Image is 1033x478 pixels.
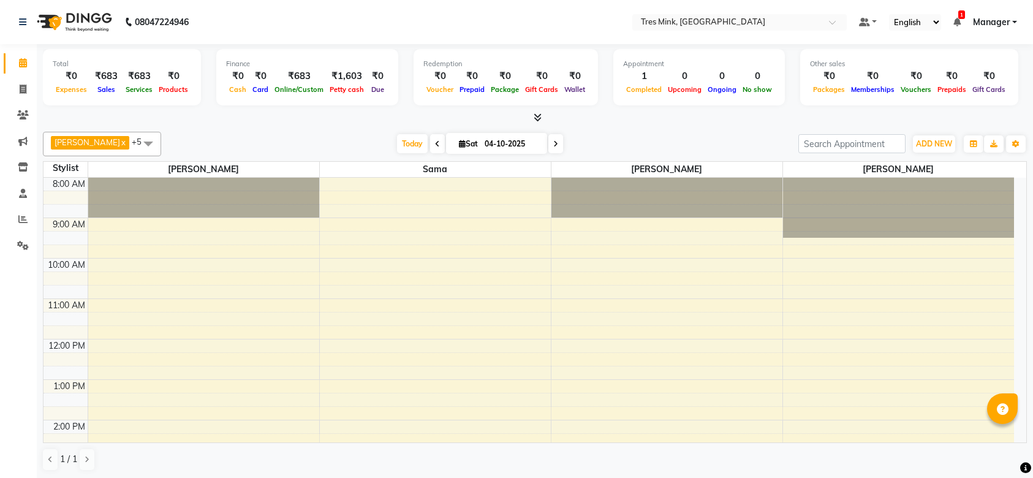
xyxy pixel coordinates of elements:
[488,85,522,94] span: Package
[327,69,367,83] div: ₹1,603
[953,17,961,28] a: 1
[368,85,387,94] span: Due
[810,85,848,94] span: Packages
[60,453,77,466] span: 1 / 1
[958,10,965,19] span: 1
[969,69,1008,83] div: ₹0
[423,69,456,83] div: ₹0
[740,85,775,94] span: No show
[810,59,1008,69] div: Other sales
[55,137,120,147] span: [PERSON_NAME]
[271,85,327,94] span: Online/Custom
[367,69,388,83] div: ₹0
[423,59,588,69] div: Redemption
[44,162,88,175] div: Stylist
[934,69,969,83] div: ₹0
[665,85,705,94] span: Upcoming
[481,135,542,153] input: 2025-10-04
[156,69,191,83] div: ₹0
[249,69,271,83] div: ₹0
[45,259,88,271] div: 10:00 AM
[226,85,249,94] span: Cash
[913,135,955,153] button: ADD NEW
[226,69,249,83] div: ₹0
[488,69,522,83] div: ₹0
[53,69,90,83] div: ₹0
[623,69,665,83] div: 1
[522,69,561,83] div: ₹0
[271,69,327,83] div: ₹683
[156,85,191,94] span: Products
[898,69,934,83] div: ₹0
[320,162,551,177] span: Sama
[973,16,1010,29] span: Manager
[327,85,367,94] span: Petty cash
[898,85,934,94] span: Vouchers
[90,69,123,83] div: ₹683
[88,162,319,177] span: [PERSON_NAME]
[810,69,848,83] div: ₹0
[423,85,456,94] span: Voucher
[456,85,488,94] span: Prepaid
[969,85,1008,94] span: Gift Cards
[561,69,588,83] div: ₹0
[705,85,740,94] span: Ongoing
[665,69,705,83] div: 0
[456,139,481,148] span: Sat
[45,299,88,312] div: 11:00 AM
[123,85,156,94] span: Services
[120,137,126,147] a: x
[551,162,782,177] span: [PERSON_NAME]
[50,218,88,231] div: 9:00 AM
[123,69,156,83] div: ₹683
[982,429,1021,466] iframe: chat widget
[740,69,775,83] div: 0
[916,139,952,148] span: ADD NEW
[226,59,388,69] div: Finance
[51,380,88,393] div: 1:00 PM
[132,137,151,146] span: +5
[783,162,1015,177] span: [PERSON_NAME]
[798,134,906,153] input: Search Appointment
[934,85,969,94] span: Prepaids
[53,85,90,94] span: Expenses
[623,85,665,94] span: Completed
[53,59,191,69] div: Total
[249,85,271,94] span: Card
[456,69,488,83] div: ₹0
[31,5,115,39] img: logo
[94,85,118,94] span: Sales
[848,85,898,94] span: Memberships
[397,134,428,153] span: Today
[135,5,189,39] b: 08047224946
[623,59,775,69] div: Appointment
[522,85,561,94] span: Gift Cards
[46,340,88,352] div: 12:00 PM
[705,69,740,83] div: 0
[50,178,88,191] div: 8:00 AM
[561,85,588,94] span: Wallet
[848,69,898,83] div: ₹0
[51,420,88,433] div: 2:00 PM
